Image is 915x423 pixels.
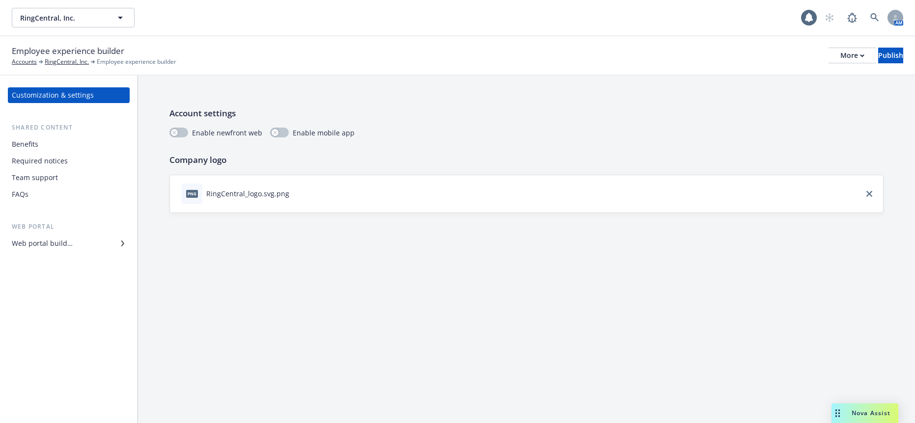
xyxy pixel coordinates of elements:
div: RingCentral_logo.svg.png [206,188,289,199]
div: Shared content [8,123,130,132]
div: Drag to move [832,403,844,423]
button: download file [293,188,301,199]
a: Start snowing [820,8,839,27]
div: FAQs [12,186,28,202]
span: Enable mobile app [293,128,355,138]
div: Web portal builder [12,236,73,251]
a: Benefits [8,136,130,152]
a: Customization & settings [8,87,130,103]
button: Publish [878,48,903,63]
button: RingCentral, Inc. [12,8,135,27]
a: Web portal builder [8,236,130,251]
button: More [829,48,876,63]
span: Employee experience builder [97,57,176,66]
div: Customization & settings [12,87,94,103]
div: Team support [12,170,58,185]
a: Accounts [12,57,37,66]
span: Employee experience builder [12,45,124,57]
a: Search [865,8,885,27]
div: More [840,48,864,63]
a: Team support [8,170,130,185]
a: Required notices [8,153,130,169]
div: Web portal [8,222,130,232]
p: Account settings [169,107,884,120]
div: Benefits [12,136,38,152]
div: Required notices [12,153,68,169]
p: Company logo [169,154,884,166]
span: Enable newfront web [192,128,262,138]
button: Nova Assist [832,403,898,423]
span: png [186,190,198,197]
a: Report a Bug [842,8,862,27]
a: RingCentral, Inc. [45,57,89,66]
span: Nova Assist [852,409,890,417]
a: FAQs [8,186,130,202]
a: close [863,188,875,200]
span: RingCentral, Inc. [20,13,105,23]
